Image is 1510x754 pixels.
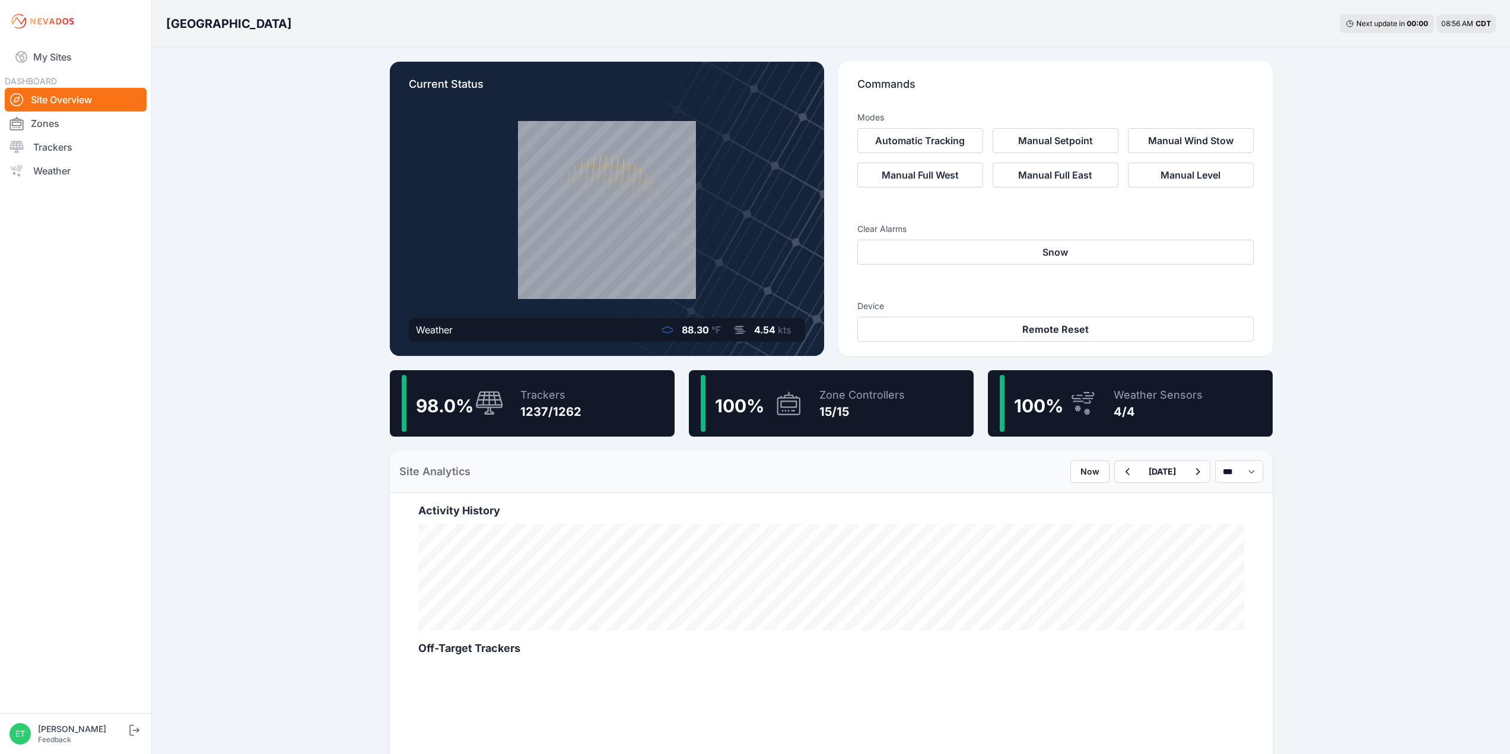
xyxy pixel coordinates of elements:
[1070,460,1110,483] button: Now
[166,8,292,39] nav: Breadcrumb
[418,502,1244,519] h2: Activity History
[1476,19,1491,28] span: CDT
[857,128,983,153] button: Automatic Tracking
[5,43,147,71] a: My Sites
[857,76,1254,102] p: Commands
[1014,395,1063,416] span: 100 %
[857,163,983,187] button: Manual Full West
[711,324,721,336] span: °F
[5,135,147,159] a: Trackers
[399,463,471,480] h2: Site Analytics
[38,723,127,735] div: [PERSON_NAME]
[993,163,1118,187] button: Manual Full East
[1128,163,1254,187] button: Manual Level
[993,128,1118,153] button: Manual Setpoint
[520,403,581,420] div: 1237/1262
[416,395,473,416] span: 98.0 %
[5,112,147,135] a: Zones
[988,370,1273,437] a: 100%Weather Sensors4/4
[857,112,884,123] h3: Modes
[166,15,292,32] h3: [GEOGRAPHIC_DATA]
[778,324,791,336] span: kts
[715,395,764,416] span: 100 %
[416,323,453,337] div: Weather
[9,12,76,31] img: Nevados
[1441,19,1473,28] span: 08:56 AM
[1356,19,1405,28] span: Next update in
[819,387,905,403] div: Zone Controllers
[409,76,805,102] p: Current Status
[1114,403,1203,420] div: 4/4
[682,324,709,336] span: 88.30
[1407,19,1428,28] div: 00 : 00
[1128,128,1254,153] button: Manual Wind Stow
[390,370,675,437] a: 98.0%Trackers1237/1262
[1139,461,1185,482] button: [DATE]
[819,403,905,420] div: 15/15
[857,300,1254,312] h3: Device
[857,240,1254,265] button: Snow
[857,317,1254,342] button: Remote Reset
[857,223,1254,235] h3: Clear Alarms
[9,723,31,745] img: Ethan Nguyen
[689,370,974,437] a: 100%Zone Controllers15/15
[5,159,147,183] a: Weather
[5,88,147,112] a: Site Overview
[520,387,581,403] div: Trackers
[418,640,1244,657] h2: Off-Target Trackers
[5,76,57,86] span: DASHBOARD
[1114,387,1203,403] div: Weather Sensors
[38,735,71,744] a: Feedback
[754,324,775,336] span: 4.54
